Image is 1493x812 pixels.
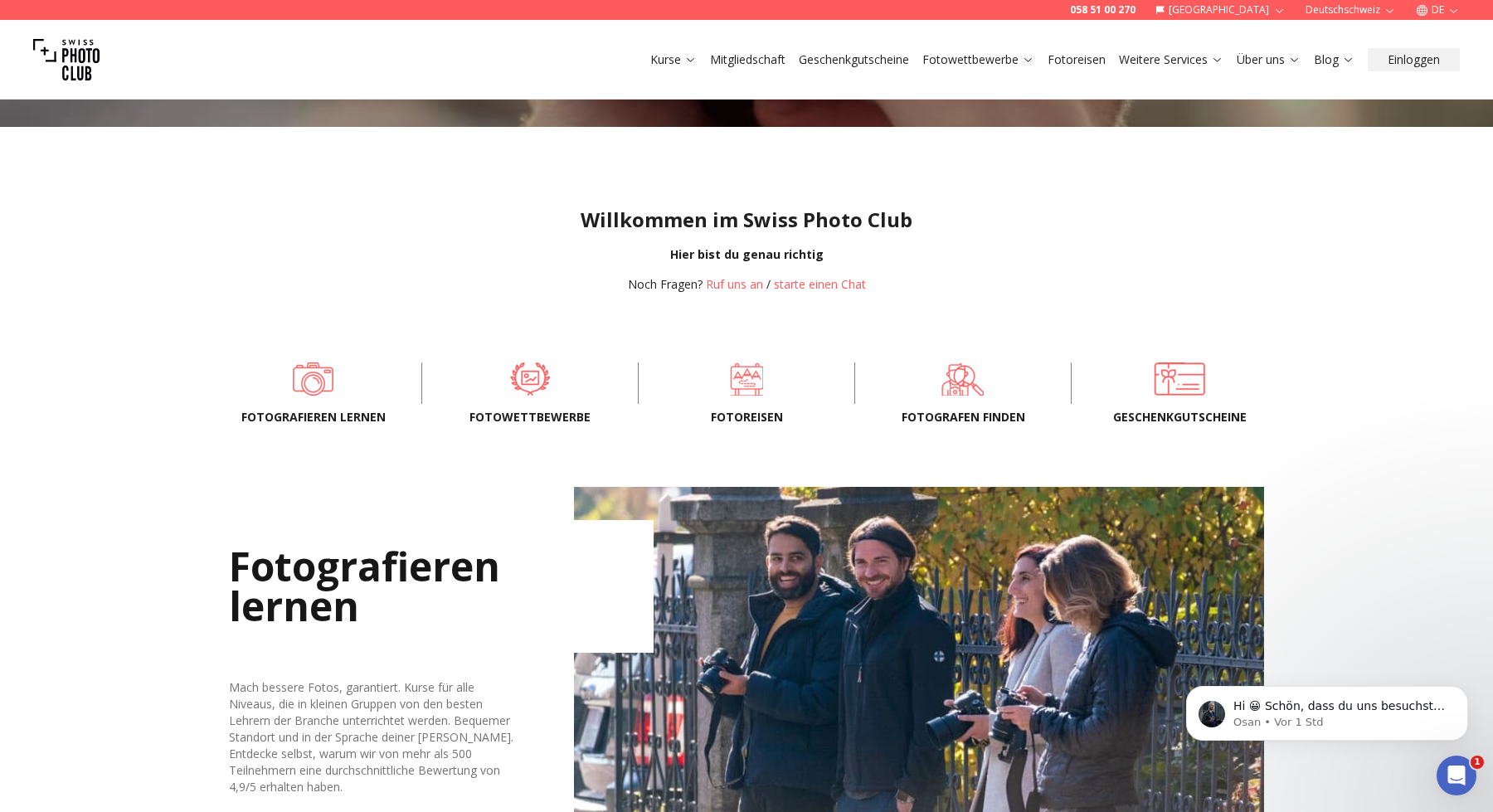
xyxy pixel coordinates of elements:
span: 1 [1471,756,1484,769]
span: Fotografen finden [882,409,1044,425]
a: Fotografieren lernen [232,362,395,396]
a: Geschenkgutscheine [1098,362,1261,396]
div: Mach bessere Fotos, garantiert. Kurse für alle Niveaus, die in kleinen Gruppen von den besten Leh... [229,679,521,795]
a: Mitgliedschaft [710,51,785,68]
button: Mitgliedschaft [703,48,792,71]
button: Kurse [644,48,703,71]
h2: Fotografieren lernen [229,520,654,653]
a: Fotowettbewerbe [922,51,1034,68]
a: Geschenkgutscheine [799,51,909,68]
button: Fotowettbewerbe [916,48,1041,71]
a: Fotoreisen [665,362,828,396]
a: Fotowettbewerbe [449,362,611,396]
span: Fotowettbewerbe [449,409,611,425]
a: Fotoreisen [1048,51,1106,68]
a: Blog [1314,51,1354,68]
img: Swiss photo club [33,27,100,93]
a: Über uns [1237,51,1301,68]
button: Weitere Services [1112,48,1230,71]
button: starte einen Chat [774,276,866,293]
button: Einloggen [1368,48,1460,71]
span: Noch Fragen? [628,276,703,292]
a: Fotografen finden [882,362,1044,396]
a: 058 51 00 270 [1070,3,1136,17]
span: Geschenkgutscheine [1098,409,1261,425]
a: Ruf uns an [706,276,763,292]
span: Fotografieren lernen [232,409,395,425]
h1: Willkommen im Swiss Photo Club [13,207,1480,233]
a: Weitere Services [1119,51,1223,68]
button: Blog [1307,48,1361,71]
button: Fotoreisen [1041,48,1112,71]
span: Fotoreisen [665,409,828,425]
iframe: Intercom notifications Nachricht [1161,651,1493,767]
button: Über uns [1230,48,1307,71]
iframe: Intercom live chat [1437,756,1476,795]
a: Kurse [650,51,697,68]
div: / [628,276,866,293]
button: Geschenkgutscheine [792,48,916,71]
div: Hier bist du genau richtig [13,246,1480,263]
